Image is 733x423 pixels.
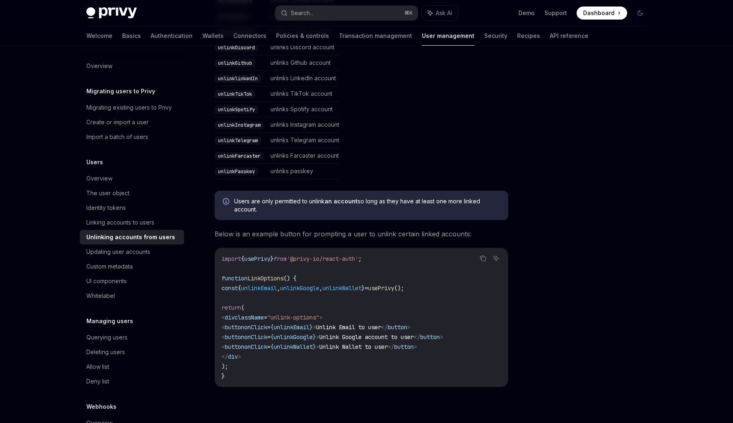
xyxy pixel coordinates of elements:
[313,333,316,341] span: }
[241,255,244,262] span: {
[225,343,244,350] span: button
[151,26,193,46] a: Authentication
[215,152,264,160] code: unlinkFarcaster
[86,61,112,71] div: Overview
[86,203,126,213] div: Identity tokens
[365,284,368,292] span: =
[309,324,313,331] span: }
[222,314,225,321] span: <
[80,100,184,115] a: Migrating existing users to Privy
[422,6,458,20] button: Ask AI
[244,255,270,262] span: usePrivy
[80,200,184,215] a: Identity tokens
[267,102,339,117] td: unlinks Spotify account
[80,115,184,130] a: Create or import a user
[80,215,184,230] a: Linking accounts to users
[235,314,264,321] span: className
[414,343,417,350] span: >
[274,324,309,331] span: unlinkEmail
[238,353,241,360] span: >
[267,324,270,331] span: =
[316,324,381,331] span: Unlink Email to user
[222,363,228,370] span: );
[267,164,339,179] td: unlinks passkey
[222,304,241,311] span: return
[517,26,540,46] a: Recipes
[234,197,500,214] span: Users are only permitted to unlink so long as they have at least one more linked account.
[244,343,267,350] span: onClick
[80,289,184,303] a: Whitelabel
[86,262,133,271] div: Custom metadata
[215,44,258,52] code: unlinkDiscord
[238,284,241,292] span: {
[223,198,231,206] svg: Info
[267,71,339,86] td: unlinks LinkedIn account
[339,26,412,46] a: Transaction management
[414,333,420,341] span: </
[388,324,407,331] span: button
[225,333,244,341] span: button
[80,374,184,389] a: Deny list
[80,130,184,144] a: Import a batch of users
[222,324,225,331] span: <
[319,333,414,341] span: Unlink Google account to user
[86,26,112,46] a: Welcome
[80,186,184,200] a: The user object
[86,333,127,342] div: Querying users
[241,304,244,311] span: (
[222,372,225,380] span: }
[267,40,339,55] td: unlinks Discord account
[215,121,264,129] code: unlinkInstagram
[86,103,172,112] div: Migrating existing users to Privy
[362,284,365,292] span: }
[358,255,362,262] span: ;
[86,132,148,142] div: Import a batch of users
[388,343,394,350] span: </
[86,86,155,96] h5: Migrating users to Privy
[215,75,261,83] code: unlinklinkedIn
[86,188,129,198] div: The user object
[478,253,488,264] button: Copy the contents from the code block
[225,314,235,321] span: div
[215,90,255,98] code: unlinkTikTok
[407,324,410,331] span: >
[222,343,225,350] span: <
[274,343,313,350] span: unlinkWallet
[518,9,535,17] a: Demo
[233,26,266,46] a: Connectors
[270,333,274,341] span: {
[86,402,116,412] h5: Webhooks
[241,284,277,292] span: unlinkEmail
[267,343,270,350] span: =
[313,343,316,350] span: }
[244,333,267,341] span: onClick
[544,9,567,17] a: Support
[80,274,184,289] a: UI components
[420,333,440,341] span: button
[267,55,339,71] td: unlinks Github account
[86,157,103,167] h5: Users
[215,59,255,67] code: unlinkGithub
[80,245,184,259] a: Updating user accounts
[440,333,443,341] span: >
[583,9,614,17] span: Dashboard
[381,324,388,331] span: </
[422,26,474,46] a: User management
[86,174,112,183] div: Overview
[577,7,627,20] a: Dashboard
[86,377,109,386] div: Deny list
[267,133,339,148] td: unlinks Telegram account
[86,247,150,257] div: Updating user accounts
[274,333,313,341] span: unlinkGoogle
[222,333,225,341] span: <
[86,347,125,357] div: Deleting users
[122,26,141,46] a: Basics
[222,255,241,262] span: import
[222,353,228,360] span: </
[313,324,316,331] span: >
[287,255,358,262] span: '@privy-io/react-auth'
[394,343,414,350] span: button
[316,343,319,350] span: >
[222,284,238,292] span: const
[228,353,238,360] span: div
